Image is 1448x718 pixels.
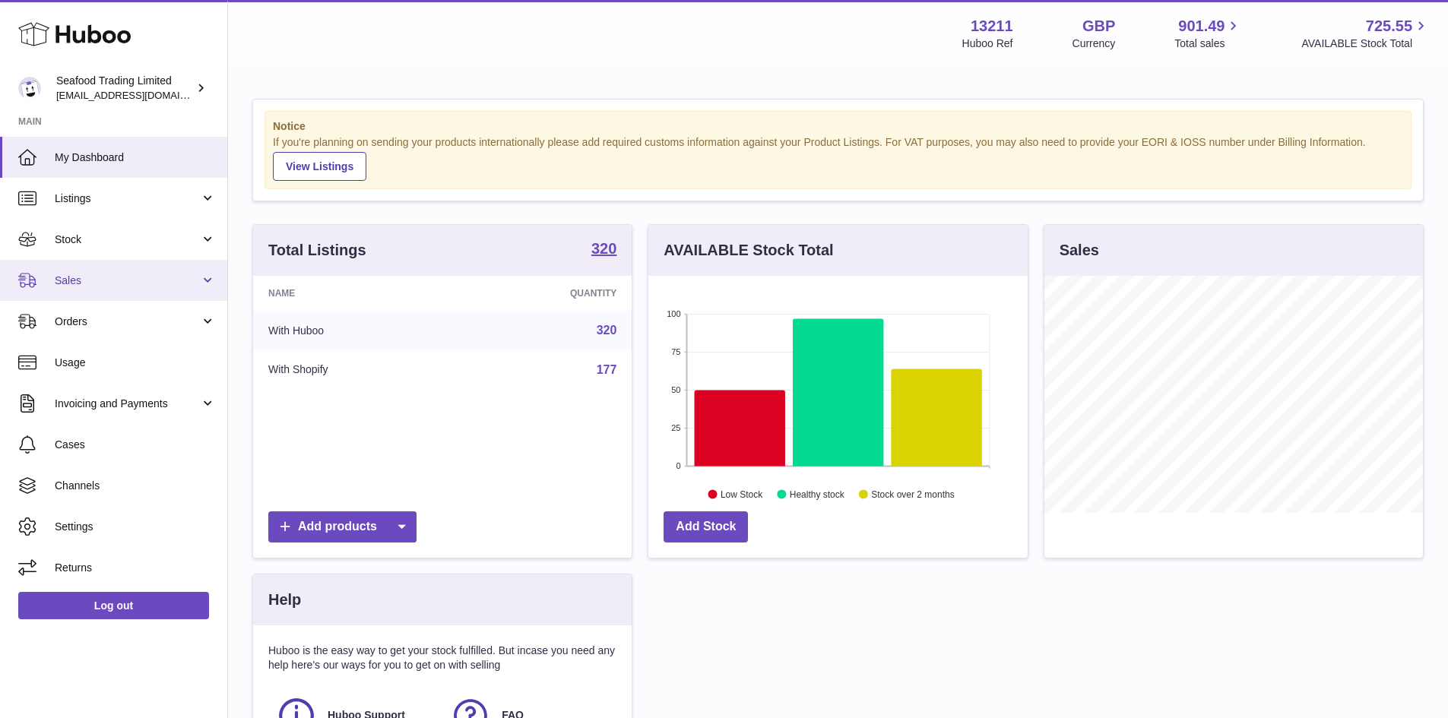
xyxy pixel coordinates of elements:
[591,241,616,259] a: 320
[55,520,216,534] span: Settings
[1174,16,1242,51] a: 901.49 Total sales
[55,561,216,575] span: Returns
[672,347,681,356] text: 75
[55,479,216,493] span: Channels
[18,77,41,100] img: online@rickstein.com
[1073,36,1116,51] div: Currency
[268,511,417,542] a: Add products
[55,150,216,165] span: My Dashboard
[458,276,632,311] th: Quantity
[55,315,200,329] span: Orders
[56,89,223,101] span: [EMAIL_ADDRESS][DOMAIN_NAME]
[667,309,680,318] text: 100
[268,240,366,261] h3: Total Listings
[253,350,458,390] td: With Shopify
[962,36,1013,51] div: Huboo Ref
[1366,16,1412,36] span: 725.55
[55,232,200,247] span: Stock
[1301,36,1430,51] span: AVAILABLE Stock Total
[597,363,617,376] a: 177
[273,135,1403,181] div: If you're planning on sending your products internationally please add required customs informati...
[1082,16,1115,36] strong: GBP
[672,423,681,432] text: 25
[664,240,833,261] h3: AVAILABLE Stock Total
[1060,240,1099,261] h3: Sales
[1301,16,1430,51] a: 725.55 AVAILABLE Stock Total
[268,644,616,672] p: Huboo is the easy way to get your stock fulfilled. But incase you need any help here's our ways f...
[55,397,200,411] span: Invoicing and Payments
[55,191,200,206] span: Listings
[1174,36,1242,51] span: Total sales
[253,311,458,350] td: With Huboo
[872,489,955,499] text: Stock over 2 months
[971,16,1013,36] strong: 13211
[273,152,366,181] a: View Listings
[676,461,681,470] text: 0
[268,590,301,610] h3: Help
[273,119,1403,134] strong: Notice
[721,489,763,499] text: Low Stock
[1178,16,1225,36] span: 901.49
[55,356,216,370] span: Usage
[253,276,458,311] th: Name
[664,511,748,542] a: Add Stock
[56,74,193,103] div: Seafood Trading Limited
[790,489,845,499] text: Healthy stock
[55,274,200,288] span: Sales
[55,438,216,452] span: Cases
[18,592,209,619] a: Log out
[591,241,616,256] strong: 320
[672,385,681,394] text: 50
[597,324,617,337] a: 320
